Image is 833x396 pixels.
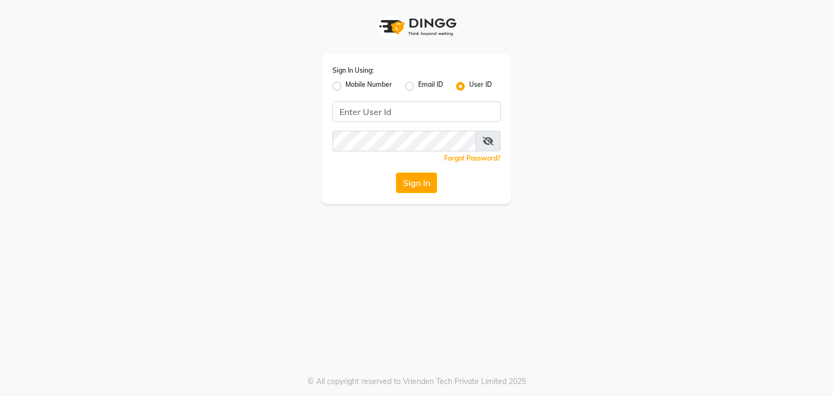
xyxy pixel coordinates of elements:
[332,66,374,75] label: Sign In Using:
[373,11,460,43] img: logo1.svg
[444,154,501,162] a: Forgot Password?
[332,101,501,122] input: Username
[469,80,492,93] label: User ID
[345,80,392,93] label: Mobile Number
[396,173,437,193] button: Sign In
[332,131,476,151] input: Username
[418,80,443,93] label: Email ID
